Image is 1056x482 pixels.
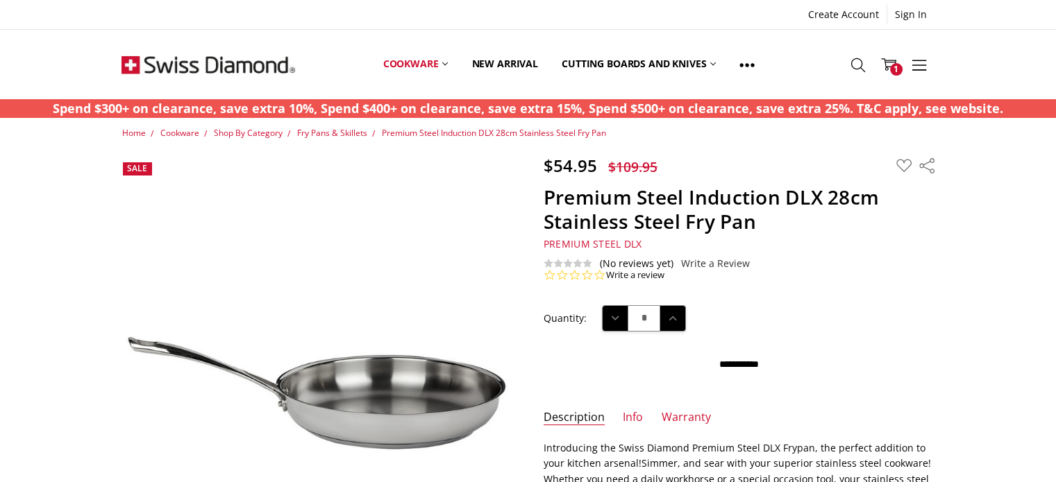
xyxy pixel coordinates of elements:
[213,127,282,139] a: Shop By Category
[544,441,925,470] span: Introducing the Swiss Diamond Premium Steel DLX Frypan, the perfect addition to your kitchen arse...
[890,63,903,76] span: 1
[53,99,1003,118] p: Spend $300+ on clearance, save extra 10%, Spend $400+ on clearance, save extra 15%, Spend $500+ o...
[544,311,587,326] label: Quantity:
[681,258,750,269] a: Write a Review
[544,185,935,234] h1: Premium Steel Induction DLX 28cm Stainless Steel Fry Pan
[887,5,935,24] a: Sign In
[121,30,295,99] img: Free Shipping On Every Order
[600,258,673,269] span: (No reviews yet)
[544,410,605,426] a: Description
[381,127,605,139] a: Premium Steel Induction DLX 28cm Stainless Steel Fry Pan
[550,33,728,95] a: Cutting boards and knives
[873,47,904,82] a: 1
[121,127,145,139] a: Home
[801,5,887,24] a: Create Account
[608,157,657,176] span: $109.95
[606,269,664,282] a: Write a review
[544,154,597,177] span: $54.95
[460,33,549,95] a: New arrival
[544,237,642,250] span: Premium Steel DLX
[127,162,147,174] span: Sale
[623,410,643,426] a: Info
[662,410,711,426] a: Warranty
[728,33,766,96] a: Show All
[371,33,460,95] a: Cookware
[160,127,199,139] a: Cookware
[296,127,367,139] a: Fry Pans & Skillets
